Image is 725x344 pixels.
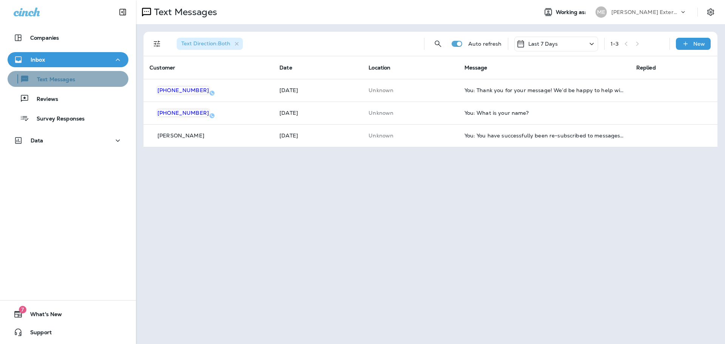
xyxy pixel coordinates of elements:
span: Location [369,64,390,71]
span: [PHONE_NUMBER] [157,110,209,116]
p: Inbox [31,57,45,63]
div: Text Direction:Both [177,38,243,50]
span: Working as: [556,9,588,15]
button: Search Messages [430,36,446,51]
div: You: What is your name? [464,110,624,116]
button: Settings [704,5,717,19]
p: Last 7 Days [528,41,558,47]
div: ME [595,6,607,18]
p: [PERSON_NAME] Exterminating [611,9,679,15]
span: Support [23,329,52,338]
button: Collapse Sidebar [112,5,133,20]
span: [PHONE_NUMBER] [157,87,209,94]
span: Replied [636,64,656,71]
p: Text Messages [151,6,217,18]
div: You: You have successfully been re-subscribed to messages from Mares Exterminating. Reply HELP fo... [464,133,624,139]
p: This customer does not have a last location and the phone number they messaged is not assigned to... [369,87,452,93]
p: Sep 3, 2025 11:04 AM [279,87,356,93]
button: Reviews [8,91,128,106]
p: Data [31,137,43,143]
p: Reviews [29,96,58,103]
button: Inbox [8,52,128,67]
span: What's New [23,311,62,320]
p: New [693,41,705,47]
p: This customer does not have a last location and the phone number they messaged is not assigned to... [369,133,452,139]
button: Filters [150,36,165,51]
button: Companies [8,30,128,45]
div: 1 - 3 [611,41,619,47]
button: Survey Responses [8,110,128,126]
span: Text Direction : Both [181,40,230,47]
button: Data [8,133,128,148]
p: [PERSON_NAME] [157,133,204,139]
span: Date [279,64,292,71]
button: Text Messages [8,71,128,87]
button: 7What's New [8,307,128,322]
span: 7 [19,306,26,313]
p: Text Messages [29,76,75,83]
p: Auto refresh [468,41,502,47]
p: Companies [30,35,59,41]
button: Support [8,325,128,340]
p: Survey Responses [29,116,85,123]
div: You: Thank you for your message! We’d be happy to help with treating your whole house and yard. T... [464,87,624,93]
span: Message [464,64,487,71]
span: Customer [150,64,175,71]
p: This customer does not have a last location and the phone number they messaged is not assigned to... [369,110,452,116]
p: Sep 2, 2025 06:51 PM [279,110,356,116]
p: Sep 2, 2025 10:45 AM [279,133,356,139]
